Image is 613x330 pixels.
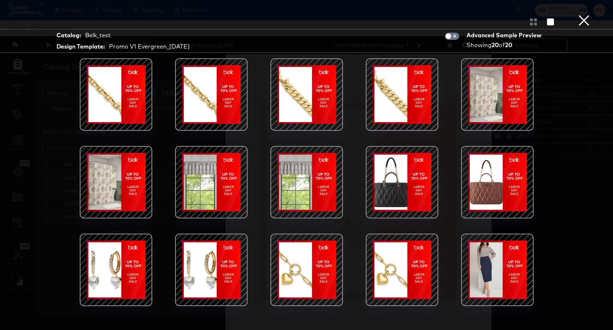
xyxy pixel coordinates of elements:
strong: 20 [492,41,499,49]
strong: Design Template: [57,42,105,51]
div: Promo V1 Evergreen_[DATE] [109,42,190,51]
div: Belk_test [85,31,111,39]
strong: Catalog: [57,31,81,39]
div: Showing of [467,41,544,49]
div: Advanced Sample Preview [467,31,544,39]
strong: 20 [505,41,512,49]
